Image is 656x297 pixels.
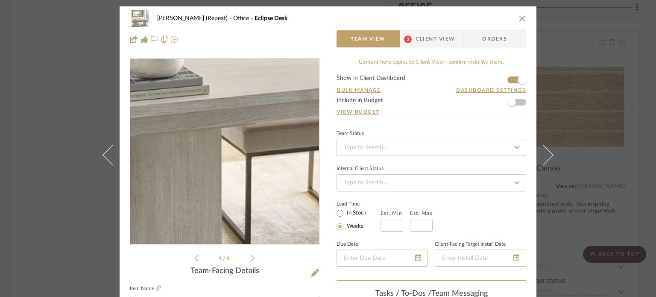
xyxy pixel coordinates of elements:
[130,59,319,244] div: 0
[456,86,526,94] button: Dashboard Settings
[337,139,526,156] input: Type to Search…
[345,223,363,230] label: Weeks
[473,30,516,47] span: Orders
[337,86,381,94] button: Bulk Manage
[345,209,366,217] label: In Stock
[337,58,526,67] div: Content here copies to Client View - confirm visibility there.
[337,208,381,232] mat-radio-group: Select item type
[416,30,455,47] span: Client View
[157,15,233,21] span: [PERSON_NAME] (Repeat)
[518,15,526,22] button: close
[132,59,317,244] img: 00a99405-0793-443c-947e-57c0a0ae27e7_436x436.jpg
[130,285,161,292] label: Item Name
[435,242,506,247] label: Client-Facing Target Install Date
[227,256,231,261] span: 5
[255,15,287,21] span: Eclipse Desk
[337,200,381,208] label: Lead Time
[130,10,150,27] img: 00a99405-0793-443c-947e-57c0a0ae27e7_48x40.jpg
[219,256,223,261] span: 1
[337,167,384,171] div: Internal Client Status
[381,210,402,216] label: Est. Min
[435,250,526,267] input: Enter Install Date
[351,30,386,47] span: Team View
[130,267,319,276] div: Team-Facing Details
[337,242,358,247] label: Due Date
[337,250,428,267] input: Enter Due Date
[337,132,364,136] div: Team Status
[233,15,255,21] span: Office
[337,109,526,115] a: View Budget
[404,35,412,43] span: 3
[223,256,227,261] span: /
[337,174,526,191] input: Type to Search…
[410,210,433,216] label: Est. Max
